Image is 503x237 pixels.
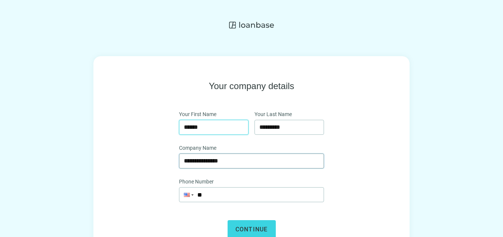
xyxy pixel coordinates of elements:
div: United States: + 1 [179,188,194,202]
span: Your First Name [179,110,216,118]
span: Continue [235,226,268,233]
span: Phone Number [179,177,214,186]
h1: Your company details [209,80,294,92]
span: Company Name [179,144,216,152]
span: Your Last Name [254,110,292,118]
